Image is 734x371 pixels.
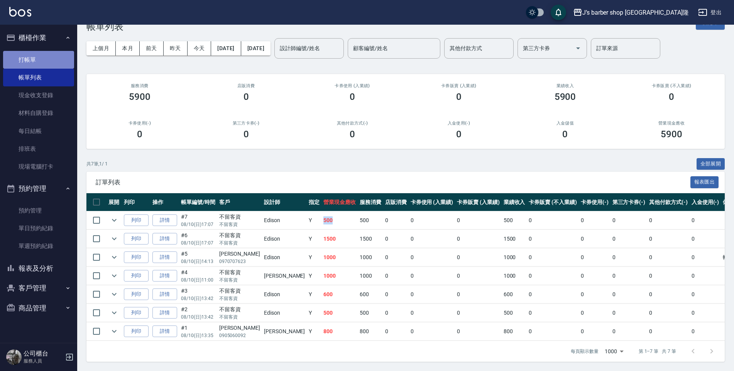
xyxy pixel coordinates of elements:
td: 500 [358,211,383,229]
td: #3 [179,285,217,304]
td: 0 [383,230,409,248]
td: 0 [647,211,690,229]
td: 0 [455,211,502,229]
td: #1 [179,322,217,341]
button: 列印 [124,325,149,337]
p: 0970707623 [219,258,260,265]
p: 08/10 (日) 13:42 [181,295,215,302]
button: 上個月 [86,41,116,56]
td: 0 [383,248,409,266]
button: expand row [108,270,120,282]
p: 服務人員 [24,358,63,364]
td: 1500 [502,230,527,248]
td: 0 [647,267,690,285]
td: 0 [690,304,721,322]
p: 不留客資 [219,314,260,320]
button: 列印 [124,214,149,226]
th: 店販消費 [383,193,409,211]
button: save [551,5,566,20]
td: 800 [502,322,527,341]
a: 詳情 [152,214,177,226]
button: expand row [108,214,120,226]
h5: 公司櫃台 [24,350,63,358]
button: 預約管理 [3,179,74,199]
a: 報表匯出 [690,178,719,185]
td: 0 [527,285,578,304]
button: expand row [108,307,120,319]
td: #4 [179,267,217,285]
td: Edison [262,248,307,266]
p: 08/10 (日) 17:07 [181,239,215,246]
th: 設計師 [262,193,307,211]
td: 0 [383,285,409,304]
td: Edison [262,230,307,248]
td: Y [307,267,321,285]
td: 0 [579,248,611,266]
td: 0 [527,248,578,266]
a: 詳情 [152,233,177,245]
th: 展開 [107,193,122,211]
td: 0 [647,248,690,266]
span: 訂單列表 [96,179,690,186]
td: 0 [690,248,721,266]
div: 不留客資 [219,213,260,221]
td: Y [307,285,321,304]
td: 0 [383,211,409,229]
h2: 入金儲值 [521,121,609,126]
td: 0 [527,267,578,285]
button: expand row [108,288,120,300]
a: 現金收支登錄 [3,86,74,104]
th: 營業現金應收 [321,193,358,211]
div: 不留客資 [219,268,260,277]
h2: 店販消費 [202,83,290,88]
button: 商品管理 [3,298,74,318]
th: 其他付款方式(-) [647,193,690,211]
button: 櫃檯作業 [3,28,74,48]
td: 0 [611,230,648,248]
td: 0 [455,267,502,285]
td: 500 [502,304,527,322]
td: 0 [647,230,690,248]
h3: 0 [562,129,568,140]
h3: 5900 [661,129,682,140]
td: 0 [455,322,502,341]
td: 0 [690,285,721,304]
td: 1000 [321,267,358,285]
td: Edison [262,285,307,304]
a: 詳情 [152,288,177,300]
td: 0 [409,304,455,322]
td: 0 [409,211,455,229]
button: 昨天 [164,41,188,56]
img: Logo [9,7,31,17]
td: [PERSON_NAME] [262,322,307,341]
td: 0 [455,248,502,266]
p: 08/10 (日) 14:13 [181,258,215,265]
h3: 0 [244,91,249,102]
img: Person [6,349,22,365]
td: Y [307,322,321,341]
th: 卡券使用 (入業績) [409,193,455,211]
button: 列印 [124,288,149,300]
td: [PERSON_NAME] [262,267,307,285]
h2: 業績收入 [521,83,609,88]
p: 不留客資 [219,277,260,283]
td: 0 [690,230,721,248]
a: 詳情 [152,325,177,337]
th: 操作 [151,193,179,211]
button: 全部展開 [697,158,725,170]
a: 現場電腦打卡 [3,158,74,175]
td: Edison [262,211,307,229]
a: 單日預約紀錄 [3,219,74,237]
td: 600 [321,285,358,304]
th: 第三方卡券(-) [611,193,648,211]
td: 800 [321,322,358,341]
h3: 5900 [555,91,576,102]
td: 0 [579,322,611,341]
td: 0 [579,211,611,229]
th: 帳單編號/時間 [179,193,217,211]
p: 第 1–7 筆 共 7 筆 [639,348,676,355]
td: 1000 [358,248,383,266]
div: [PERSON_NAME] [219,250,260,258]
h2: 其他付款方式(-) [308,121,396,126]
button: 本月 [116,41,140,56]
